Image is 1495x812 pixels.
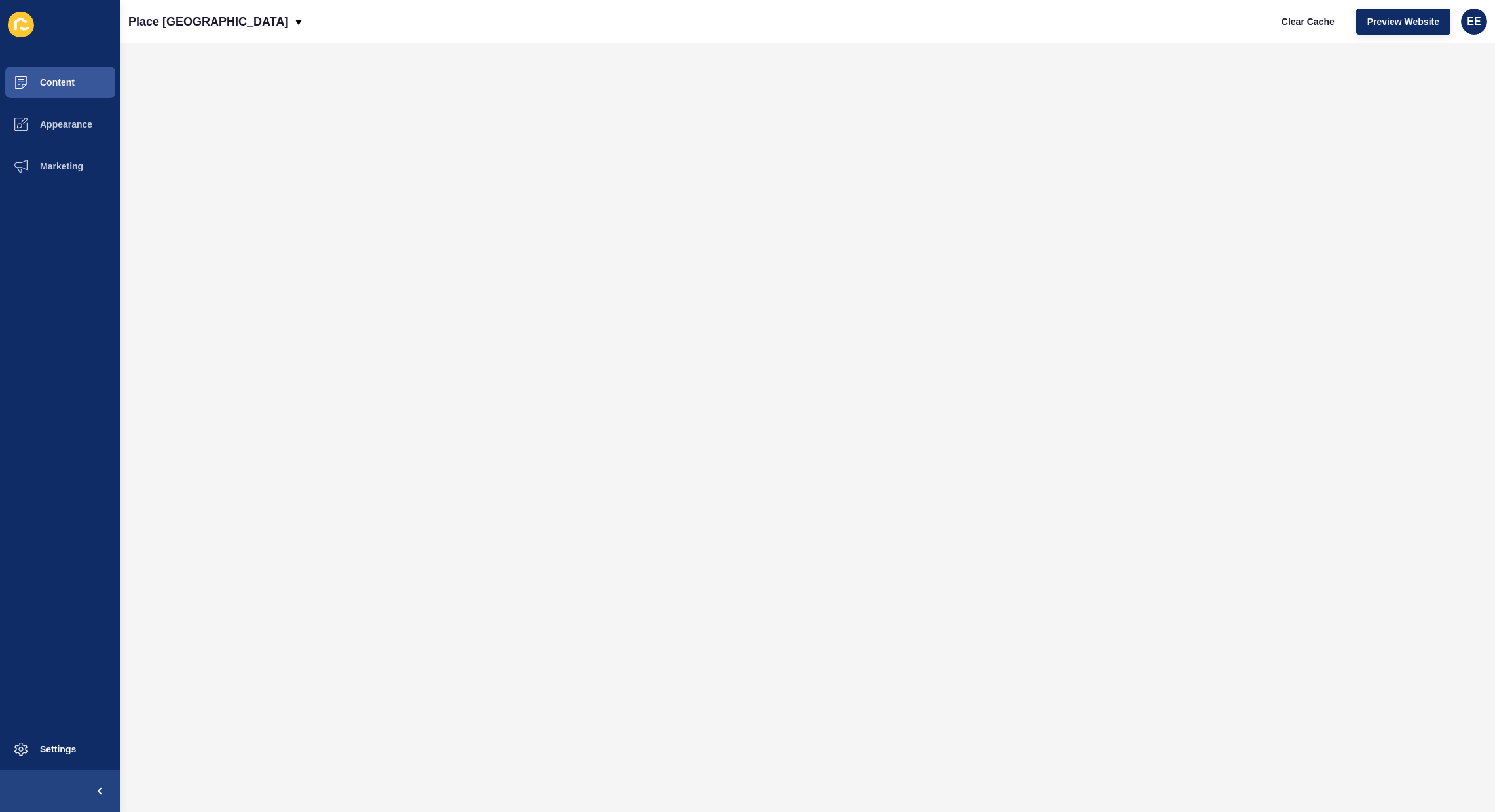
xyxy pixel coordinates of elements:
span: Clear Cache [1282,15,1335,28]
iframe: To enrich screen reader interactions, please activate Accessibility in Grammarly extension settings [120,43,1495,812]
button: Preview Website [1356,9,1450,35]
span: EE [1467,15,1481,28]
span: Preview Website [1367,15,1439,28]
button: Clear Cache [1270,9,1346,35]
p: Place [GEOGRAPHIC_DATA] [128,5,288,38]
